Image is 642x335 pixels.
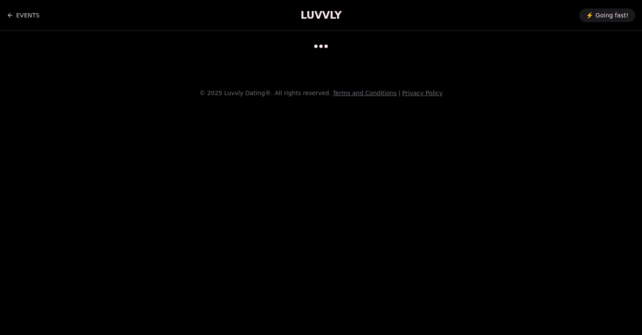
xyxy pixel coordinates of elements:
a: Back to events [7,7,39,24]
span: ⚡️ [586,11,593,20]
span: | [398,90,400,96]
a: Privacy Policy [402,90,442,96]
a: LUVVLY [301,8,341,22]
a: Terms and Conditions [333,90,397,96]
span: Going fast! [596,11,628,20]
